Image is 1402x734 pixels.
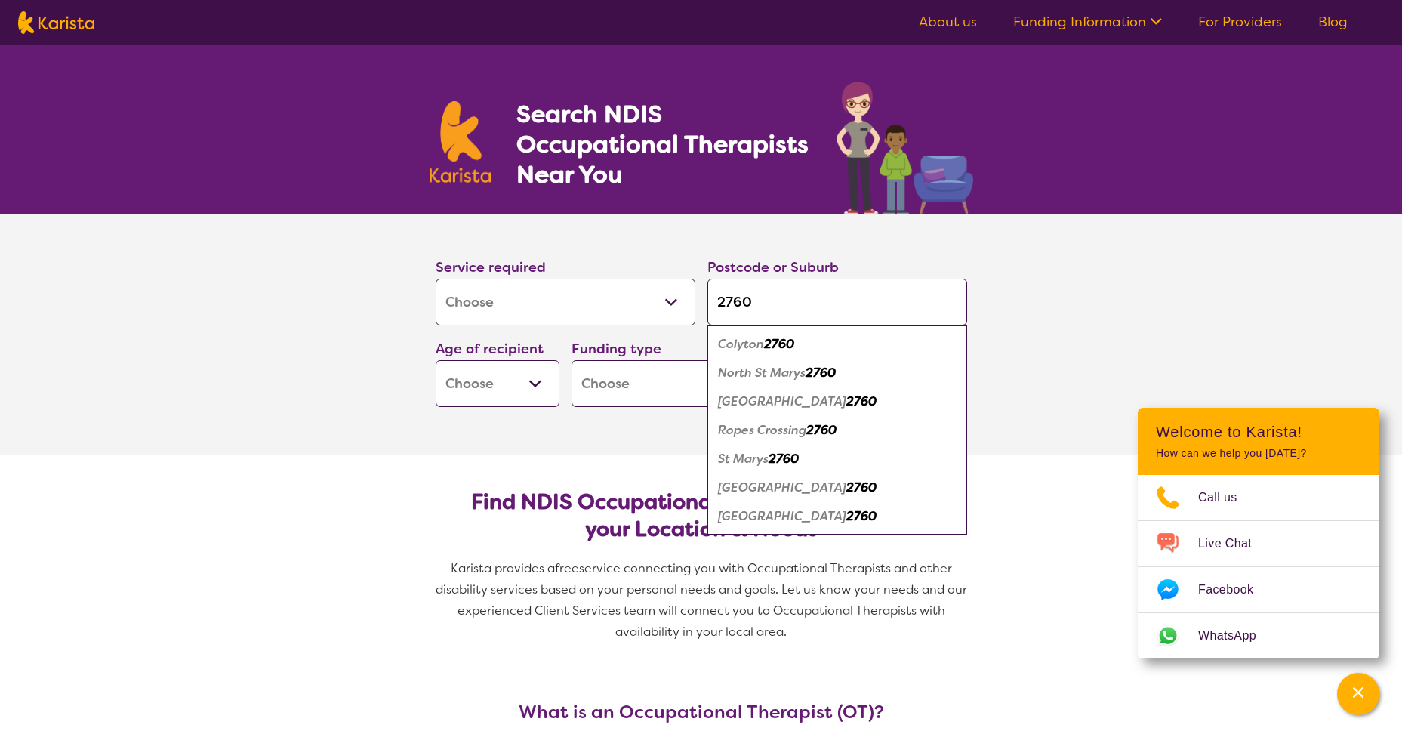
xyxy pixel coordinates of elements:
[1198,13,1282,31] a: For Providers
[436,340,544,358] label: Age of recipient
[715,387,960,416] div: Oxley Park 2760
[1138,475,1379,658] ul: Choose channel
[718,393,846,409] em: [GEOGRAPHIC_DATA]
[1138,408,1379,658] div: Channel Menu
[1337,673,1379,715] button: Channel Menu
[1156,423,1361,441] h2: Welcome to Karista!
[718,508,846,524] em: [GEOGRAPHIC_DATA]
[1198,625,1274,647] span: WhatsApp
[555,560,579,576] span: free
[718,365,806,381] em: North St Marys
[718,422,806,438] em: Ropes Crossing
[448,489,955,543] h2: Find NDIS Occupational Therapists based on your Location & Needs
[919,13,977,31] a: About us
[806,422,837,438] em: 2760
[715,330,960,359] div: Colyton 2760
[430,101,491,183] img: Karista logo
[806,365,836,381] em: 2760
[1198,486,1256,509] span: Call us
[572,340,661,358] label: Funding type
[769,451,799,467] em: 2760
[707,279,967,325] input: Type
[718,480,846,495] em: [GEOGRAPHIC_DATA]
[846,480,877,495] em: 2760
[1198,532,1270,555] span: Live Chat
[718,451,769,467] em: St Marys
[1318,13,1348,31] a: Blog
[18,11,94,34] img: Karista logo
[1198,578,1271,601] span: Facebook
[715,445,960,473] div: St Marys 2760
[718,336,764,352] em: Colyton
[715,359,960,387] div: North St Marys 2760
[715,502,960,531] div: St Marys South 2760
[451,560,555,576] span: Karista provides a
[764,336,794,352] em: 2760
[1138,613,1379,658] a: Web link opens in a new tab.
[436,560,970,640] span: service connecting you with Occupational Therapists and other disability services based on your p...
[1013,13,1162,31] a: Funding Information
[707,258,839,276] label: Postcode or Suburb
[846,508,877,524] em: 2760
[715,416,960,445] div: Ropes Crossing 2760
[1156,447,1361,460] p: How can we help you [DATE]?
[430,702,973,723] h3: What is an Occupational Therapist (OT)?
[715,473,960,502] div: St Marys East 2760
[436,258,546,276] label: Service required
[846,393,877,409] em: 2760
[516,99,810,190] h1: Search NDIS Occupational Therapists Near You
[837,82,973,214] img: occupational-therapy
